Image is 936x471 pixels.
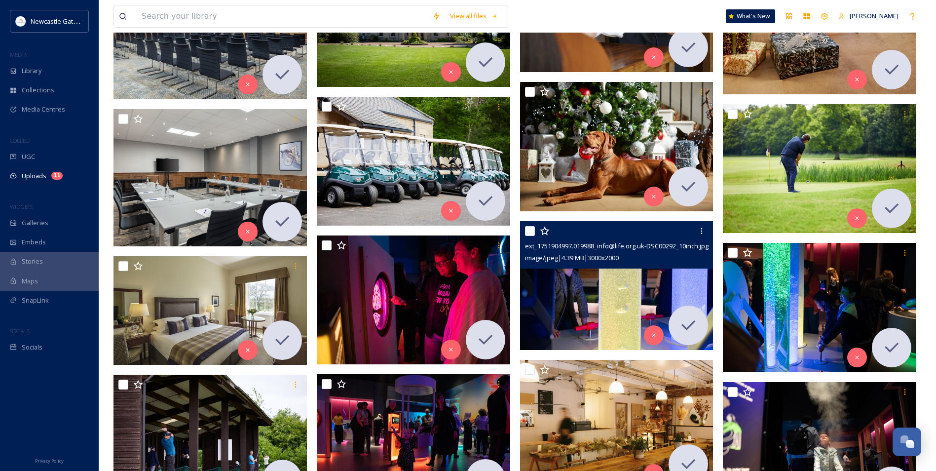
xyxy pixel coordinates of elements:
img: DqD9wEUd_400x400.jpg [16,16,26,26]
img: ext_1752846295.855811_gm.linden@macdonald-hotels.co.uk-MDH_LinH_Xmas_Interiors_RudyVizla_Christma... [520,82,713,211]
span: Embeds [22,237,46,247]
span: Library [22,66,41,76]
img: ext_1753173086.545124_carlos.chartomatsidis@dhnewcastle.co.uk-NCLMD_Dublin Room Ushape.jpg [113,109,307,246]
span: SnapLink [22,296,49,305]
span: MEDIA [10,51,27,58]
div: 11 [51,172,63,180]
img: ext_1752846409.085245_gm.linden@macdonald-hotels.co.uk-MDH_LH_Golf_13thGreenPutting1.jpg [723,104,916,234]
span: Collections [22,85,54,95]
span: image/jpeg | 4.39 MB | 3000 x 2000 [525,253,619,262]
a: What's New [726,9,775,23]
span: WIDGETS [10,203,33,210]
span: Newcastle Gateshead Initiative [31,16,121,26]
span: [PERSON_NAME] [850,11,899,20]
span: Uploads [22,171,46,181]
a: Privacy Policy [35,454,64,466]
span: Media Centres [22,105,65,114]
span: Galleries [22,218,48,228]
span: UGC [22,152,35,161]
img: ext_1751904998.191354_info@life.org.uk-DSC00455_10inch.jpg [723,243,916,372]
span: Privacy Policy [35,458,64,464]
img: ext_1751904997.019988_info@life.org.uk-DSC00292_10inch.jpg [520,221,713,350]
span: Stories [22,257,43,266]
button: Open Chat [893,428,921,456]
span: Maps [22,276,38,286]
a: View all files [445,6,503,26]
img: ext_1752846369.957985_gm.linden@macdonald-hotels.co.uk-MDH_LH_Golf_Carts.jpg [317,97,510,226]
span: COLLECT [10,137,31,144]
a: [PERSON_NAME] [833,6,903,26]
span: Socials [22,343,42,352]
span: SOCIALS [10,327,30,335]
img: ext_1751904997.194667_info@life.org.uk-DSC00399_10inch.jpg [317,235,510,365]
input: Search your library [137,5,427,27]
img: ext_1752846468.132902_gm.linden@macdonald-hotels.co.uk-LindenHall_BedRoom241.1.jpg [113,256,307,365]
span: ext_1751904997.019988_info@life.org.uk-DSC00292_10inch.jpg [525,241,709,250]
